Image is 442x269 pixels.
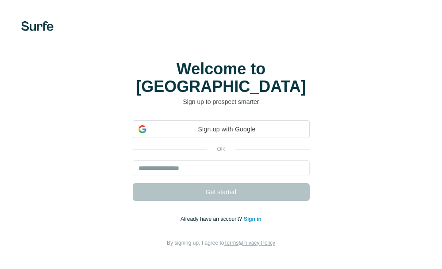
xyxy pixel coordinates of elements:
[181,216,244,222] span: Already have an account?
[242,240,275,246] a: Privacy Policy
[21,21,54,31] img: Surfe's logo
[150,125,304,134] span: Sign up with Google
[133,120,310,138] div: Sign up with Google
[244,216,261,222] a: Sign in
[133,60,310,96] h1: Welcome to [GEOGRAPHIC_DATA]
[167,240,275,246] span: By signing up, I agree to &
[133,97,310,106] p: Sign up to prospect smarter
[207,145,235,153] p: or
[224,240,239,246] a: Terms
